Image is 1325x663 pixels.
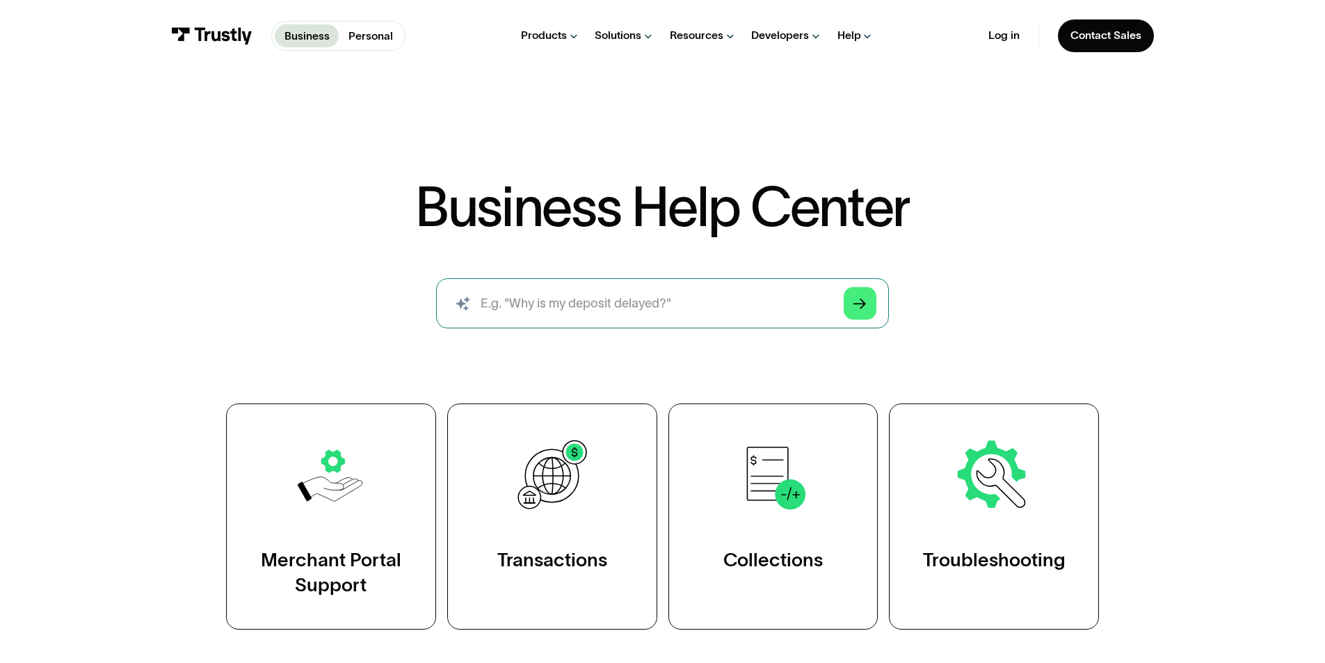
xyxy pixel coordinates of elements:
div: Troubleshooting [923,548,1066,573]
h1: Business Help Center [415,180,910,234]
a: Troubleshooting [889,404,1099,630]
div: Solutions [595,29,641,42]
a: Business [275,24,339,47]
div: Contact Sales [1070,29,1141,42]
div: Resources [670,29,723,42]
a: Transactions [447,404,657,630]
div: Help [837,29,861,42]
a: Personal [339,24,402,47]
div: Products [521,29,567,42]
div: Collections [723,548,823,573]
div: Transactions [497,548,607,573]
div: Merchant Portal Support [258,548,404,598]
a: Merchant Portal Support [226,404,436,630]
form: Search [436,278,888,328]
img: Trustly Logo [171,27,252,45]
a: Contact Sales [1058,19,1154,52]
div: Developers [751,29,809,42]
p: Business [284,28,330,45]
a: Log in [988,29,1020,42]
input: search [436,278,888,328]
a: Collections [668,404,878,630]
p: Personal [348,28,393,45]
